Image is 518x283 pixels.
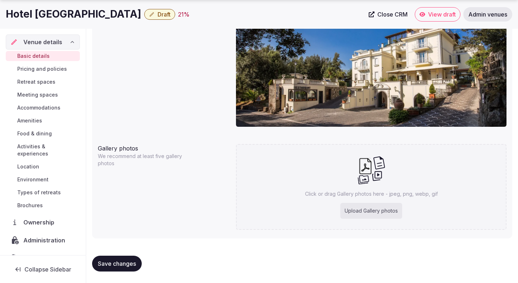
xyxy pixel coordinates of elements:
[92,256,142,272] button: Save changes
[17,91,58,98] span: Meeting spaces
[17,104,60,111] span: Accommodations
[6,251,80,266] a: Activity log
[158,11,171,18] span: Draft
[6,187,80,198] a: Types of retreats
[6,90,80,100] a: Meeting spaces
[17,65,67,73] span: Pricing and policies
[17,202,43,209] span: Brochures
[6,129,80,139] a: Food & dining
[6,116,80,126] a: Amenities
[364,7,412,22] a: Close CRM
[23,38,62,46] span: Venue details
[23,218,57,227] span: Ownership
[17,78,55,85] span: Retreat spaces
[468,11,507,18] span: Admin venues
[6,7,141,21] h1: Hotel [GEOGRAPHIC_DATA]
[23,254,58,263] span: Activity log
[428,11,456,18] span: View draft
[377,11,408,18] span: Close CRM
[17,189,61,196] span: Types of retreats
[6,162,80,172] a: Location
[6,77,80,87] a: Retreat spaces
[6,200,80,210] a: Brochures
[17,117,42,124] span: Amenities
[6,103,80,113] a: Accommodations
[98,141,230,153] div: Gallery photos
[415,7,460,22] a: View draft
[17,130,52,137] span: Food & dining
[24,266,71,273] span: Collapse Sidebar
[6,64,80,74] a: Pricing and policies
[98,260,136,267] span: Save changes
[178,10,190,19] div: 21 %
[23,236,68,245] span: Administration
[6,141,80,159] a: Activities & experiences
[17,163,39,170] span: Location
[17,52,50,60] span: Basic details
[17,143,77,157] span: Activities & experiences
[98,153,190,167] p: We recommend at least five gallery photos
[178,10,190,19] button: 21%
[463,7,512,22] a: Admin venues
[6,215,80,230] a: Ownership
[6,233,80,248] a: Administration
[6,51,80,61] a: Basic details
[305,190,438,198] p: Click or drag Gallery photos here - jpeg, png, webp, gif
[17,176,49,183] span: Environment
[6,175,80,185] a: Environment
[144,9,175,20] button: Draft
[340,203,402,219] div: Upload Gallery photos
[6,261,80,277] button: Collapse Sidebar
